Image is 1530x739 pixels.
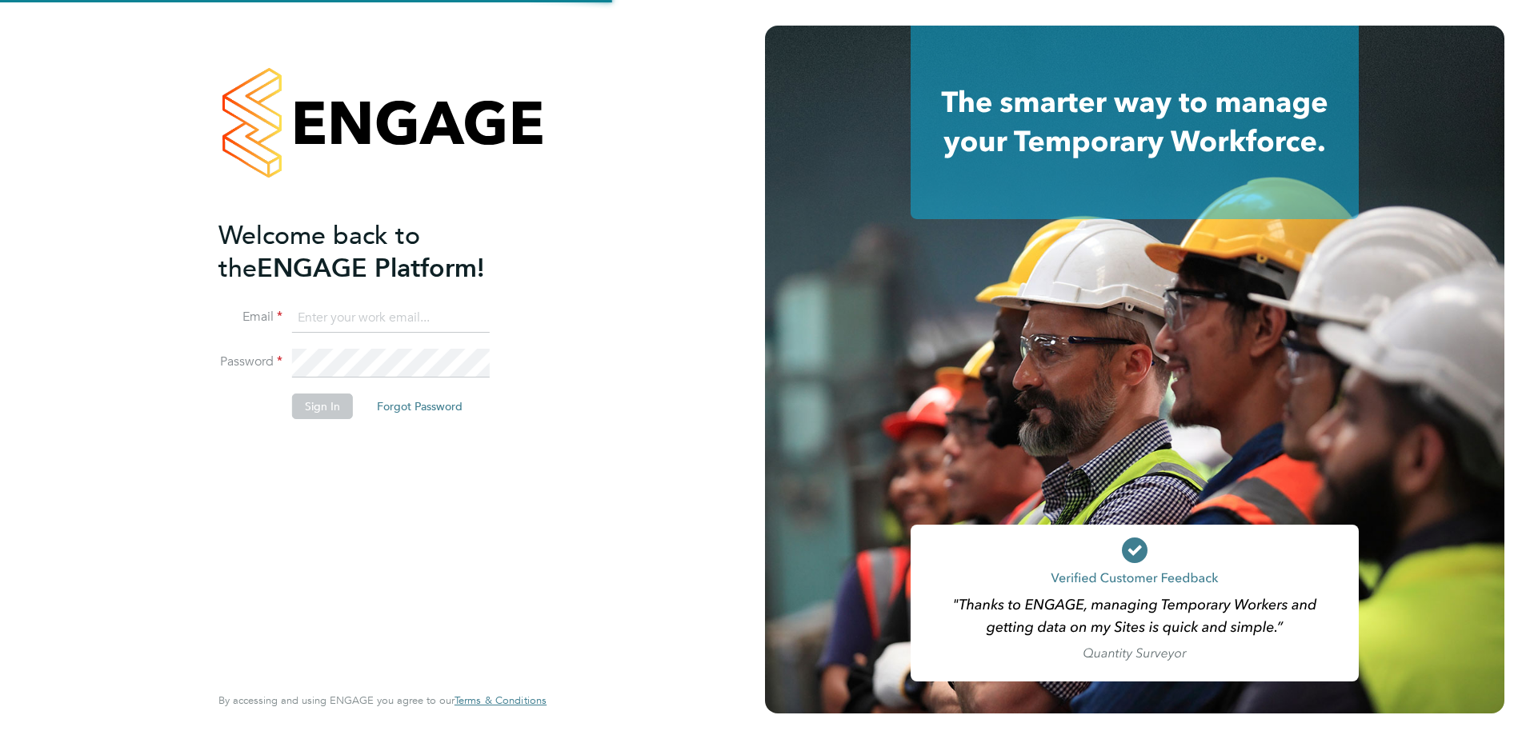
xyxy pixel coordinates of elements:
[218,693,547,707] span: By accessing and using ENGAGE you agree to our
[364,393,475,419] button: Forgot Password
[292,304,490,333] input: Enter your work email...
[455,694,547,707] a: Terms & Conditions
[292,393,353,419] button: Sign In
[218,219,531,285] h2: ENGAGE Platform!
[218,309,282,326] label: Email
[218,220,420,284] span: Welcome back to the
[218,354,282,370] label: Password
